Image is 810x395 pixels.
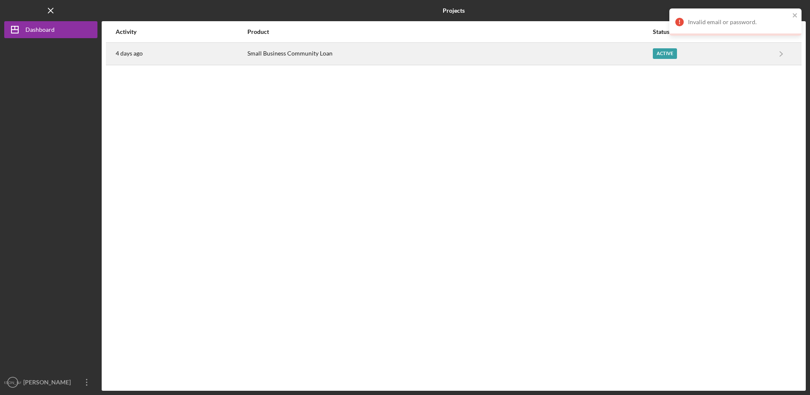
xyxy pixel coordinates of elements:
[116,28,247,35] div: Activity
[653,48,677,59] div: Active
[247,43,652,64] div: Small Business Community Loan
[247,28,652,35] div: Product
[4,374,97,391] button: [PERSON_NAME][PERSON_NAME]
[443,7,465,14] b: Projects
[25,21,55,40] div: Dashboard
[21,374,76,393] div: [PERSON_NAME]
[116,50,143,57] time: 2025-08-29 21:09
[653,28,770,35] div: Status
[4,21,97,38] button: Dashboard
[792,12,798,20] button: close
[688,19,790,25] div: Invalid email or password.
